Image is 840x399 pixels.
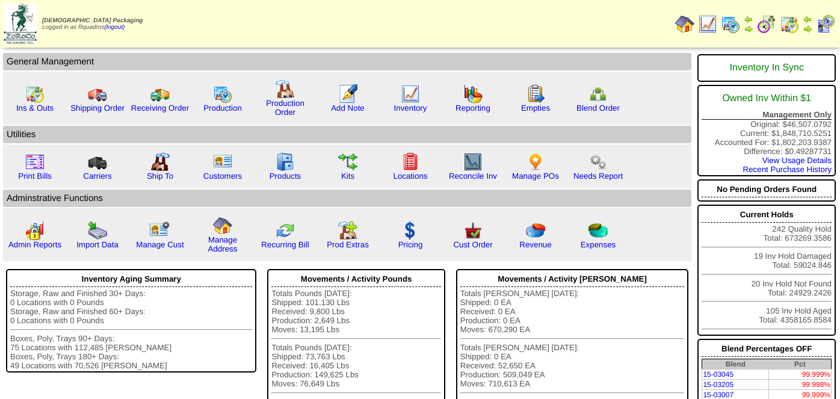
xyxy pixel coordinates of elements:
[588,84,608,104] img: network.png
[526,84,545,104] img: workorder.gif
[702,110,832,120] div: Management Only
[675,14,694,34] img: home.gif
[521,104,550,113] a: Empties
[703,370,733,379] a: 15-03045
[213,216,232,235] img: home.gif
[8,240,61,249] a: Admin Reports
[331,104,365,113] a: Add Note
[588,221,608,240] img: pie_chart2.png
[16,104,54,113] a: Ins & Outs
[702,341,832,357] div: Blend Percentages OFF
[203,104,242,113] a: Production
[581,240,616,249] a: Expenses
[4,4,37,44] img: zoroco-logo-small.webp
[149,221,171,240] img: managecust.png
[83,172,111,181] a: Carriers
[147,172,173,181] a: Ship To
[10,271,252,287] div: Inventory Aging Summary
[780,14,799,34] img: calendarinout.gif
[803,14,812,24] img: arrowleft.gif
[816,14,835,34] img: calendarcustomer.gif
[743,165,832,174] a: Recent Purchase History
[213,152,232,172] img: customers.gif
[573,172,623,181] a: Needs Report
[697,85,836,176] div: Original: $46,507.0792 Current: $1,848,710.5251 Accounted For: $1,802,203.9387 Difference: $0.492...
[393,172,427,181] a: Locations
[463,152,483,172] img: line_graph2.gif
[762,156,832,165] a: View Usage Details
[394,104,427,113] a: Inventory
[526,221,545,240] img: pie_chart.png
[744,14,753,24] img: arrowleft.gif
[401,221,420,240] img: dollar.gif
[449,172,497,181] a: Reconcile Inv
[338,221,357,240] img: prodextras.gif
[703,391,733,399] a: 15-03007
[88,221,107,240] img: import.gif
[10,289,252,370] div: Storage, Raw and Finished 30+ Days: 0 Locations with 0 Pounds Storage, Raw and Finished 60+ Days:...
[519,240,551,249] a: Revenue
[131,104,189,113] a: Receiving Order
[276,152,295,172] img: cabinet.gif
[42,17,143,31] span: Logged in as Rquadros
[213,84,232,104] img: calendarprod.gif
[25,84,45,104] img: calendarinout.gif
[76,240,119,249] a: Import Data
[270,172,301,181] a: Products
[721,14,740,34] img: calendarprod.gif
[18,172,52,181] a: Print Bills
[588,152,608,172] img: workflow.png
[70,104,125,113] a: Shipping Order
[266,99,304,117] a: Production Order
[453,240,492,249] a: Cust Order
[702,87,832,110] div: Owned Inv Within $1
[697,205,836,336] div: 242 Quality Hold Total: 673269.3586 19 Inv Hold Damaged Total: 59024.846 20 Inv Hold Not Found To...
[88,84,107,104] img: truck.gif
[703,380,733,389] a: 15-03205
[208,235,238,253] a: Manage Address
[769,380,832,390] td: 99.998%
[341,172,354,181] a: Kits
[398,240,423,249] a: Pricing
[702,359,769,370] th: Blend
[338,152,357,172] img: workflow.gif
[757,14,776,34] img: calendarblend.gif
[769,370,832,380] td: 99.999%
[576,104,620,113] a: Blend Order
[744,24,753,34] img: arrowright.gif
[463,84,483,104] img: graph.gif
[702,57,832,79] div: Inventory In Sync
[338,84,357,104] img: orders.gif
[150,84,170,104] img: truck2.gif
[25,221,45,240] img: graph2.png
[88,152,107,172] img: truck3.gif
[203,172,242,181] a: Customers
[401,152,420,172] img: locations.gif
[463,221,483,240] img: cust_order.png
[3,126,691,143] td: Utilities
[456,104,490,113] a: Reporting
[702,182,832,197] div: No Pending Orders Found
[698,14,717,34] img: line_graph.gif
[327,240,369,249] a: Prod Extras
[702,207,832,223] div: Current Holds
[271,271,440,287] div: Movements / Activity Pounds
[526,152,545,172] img: po.png
[3,190,691,207] td: Adminstrative Functions
[3,53,691,70] td: General Management
[261,240,309,249] a: Recurring Bill
[276,79,295,99] img: factory.gif
[460,271,685,287] div: Movements / Activity [PERSON_NAME]
[803,24,812,34] img: arrowright.gif
[769,359,832,370] th: Pct
[512,172,559,181] a: Manage POs
[150,152,170,172] img: factory2.gif
[42,17,143,24] span: [DEMOGRAPHIC_DATA] Packaging
[104,24,125,31] a: (logout)
[136,240,184,249] a: Manage Cust
[25,152,45,172] img: invoice2.gif
[401,84,420,104] img: line_graph.gif
[276,221,295,240] img: reconcile.gif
